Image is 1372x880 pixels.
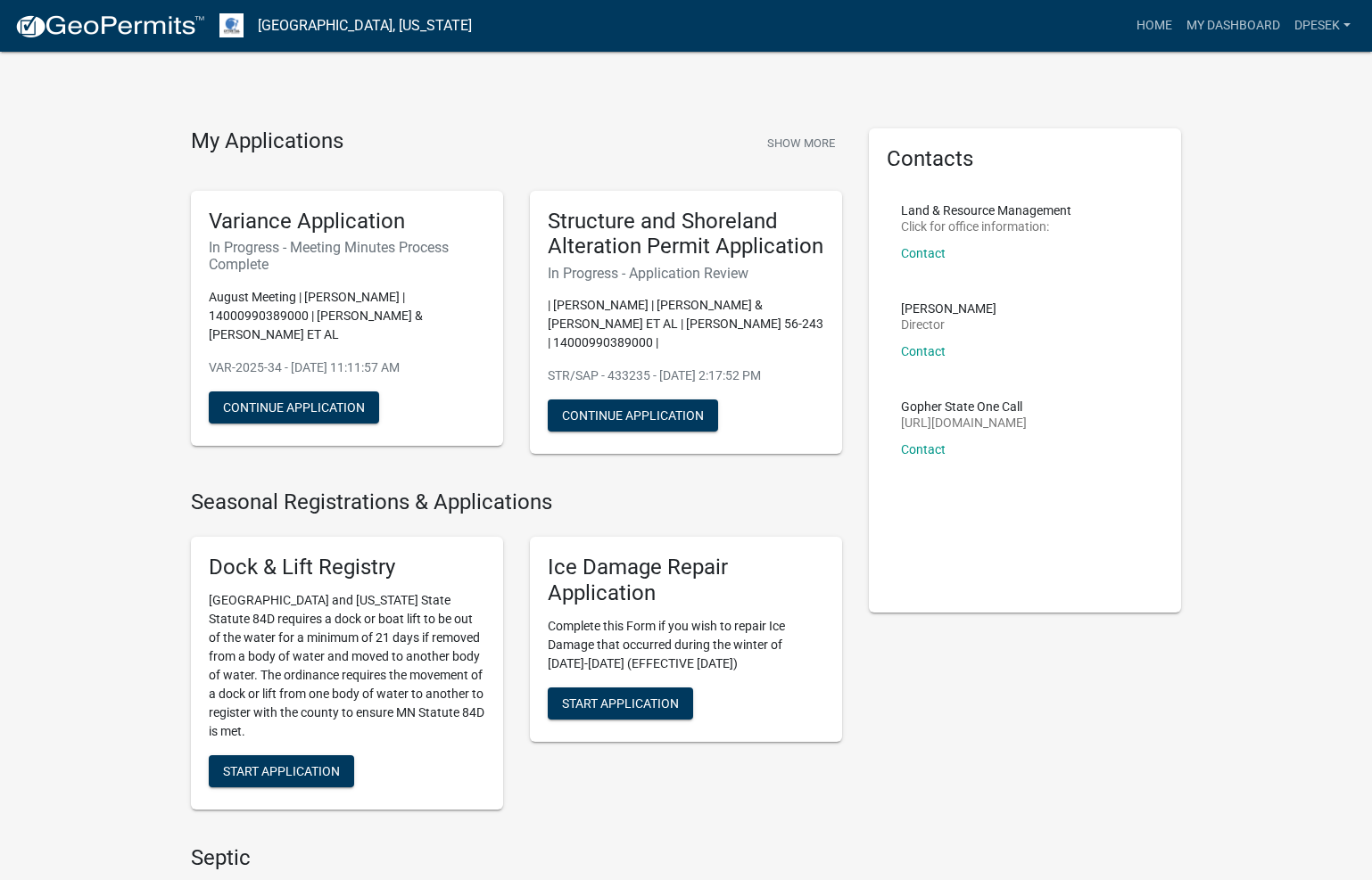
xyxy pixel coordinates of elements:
[191,128,343,155] h4: My Applications
[1179,9,1287,43] a: My Dashboard
[548,366,824,385] p: STR/SAP - 433235 - [DATE] 2:17:52 PM
[1287,9,1358,43] a: dpesek
[258,11,472,41] a: [GEOGRAPHIC_DATA], [US_STATE]
[191,489,842,515] h4: Seasonal Registrations & Applications
[901,442,946,456] a: Contact
[209,555,485,580] h5: Dock & Lift Registry
[760,128,842,158] button: Show More
[901,318,996,331] p: Director
[548,687,693,720] button: Start Application
[191,845,842,871] h4: Septic
[901,344,946,358] a: Contact
[901,204,1071,217] p: Land & Resource Management
[562,695,679,710] span: Start Application
[209,591,485,741] p: [GEOGRAPHIC_DATA] and [US_STATE] State Statute 84D requires a dock or boat lift to be out of the ...
[209,239,485,273] h6: In Progress - Meeting Minutes Process Complete
[901,400,1027,413] p: Gopher State One Call
[209,755,354,787] button: Start Application
[901,246,946,260] a: Contact
[901,220,1071,233] p: Click for office information:
[548,265,824,282] h6: In Progress - Application Review
[219,13,244,37] img: Otter Tail County, Minnesota
[548,617,824,673] p: Complete this Form if you wish to repair Ice Damage that occurred during the winter of [DATE]-[DA...
[901,302,996,315] p: [PERSON_NAME]
[1129,9,1179,43] a: Home
[548,555,824,606] h5: Ice Damage Repair Application
[209,288,485,344] p: August Meeting | [PERSON_NAME] | 14000990389000 | [PERSON_NAME] & [PERSON_NAME] ET AL
[548,296,824,352] p: | [PERSON_NAME] | [PERSON_NAME] & [PERSON_NAME] ET AL | [PERSON_NAME] 56-243 | 14000990389000 |
[901,416,1027,429] p: [URL][DOMAIN_NAME]
[548,209,824,260] h5: Structure and Shoreland Alteration Permit Application
[223,763,340,777] span: Start Application
[887,146,1163,172] h5: Contacts
[209,391,379,424] button: Continue Application
[548,399,718,432] button: Continue Application
[209,358,485,377] p: VAR-2025-34 - [DATE] 11:11:57 AM
[209,209,485,234] h5: Variance Application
